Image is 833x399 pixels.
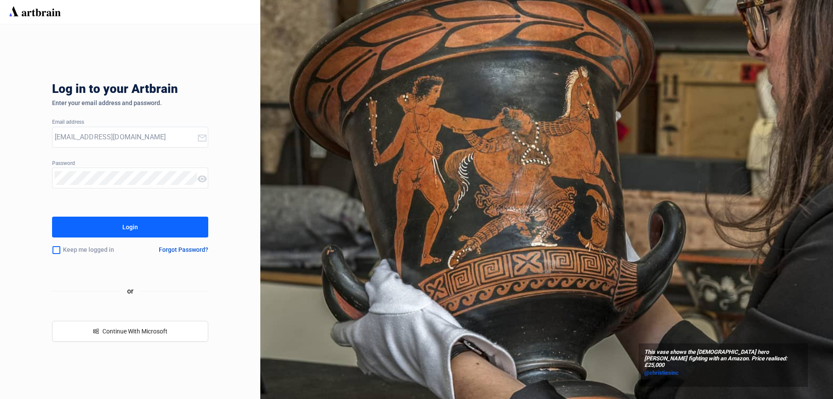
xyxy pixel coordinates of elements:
[52,217,208,237] button: Login
[644,369,679,376] span: @christiesinc
[55,130,197,144] input: Your Email
[52,99,208,106] div: Enter your email address and password.
[122,220,138,234] div: Login
[52,321,208,342] button: windowsContinue With Microsoft
[644,349,802,369] span: This vase shows the [DEMOGRAPHIC_DATA] hero [PERSON_NAME] fighting with an Amazon. Price realised...
[93,328,99,334] span: windows
[159,246,208,253] div: Forgot Password?
[52,82,312,99] div: Log in to your Artbrain
[52,119,208,125] div: Email address
[102,328,167,335] span: Continue With Microsoft
[120,286,141,297] span: or
[644,369,802,377] a: @christiesinc
[52,241,138,259] div: Keep me logged in
[52,161,208,167] div: Password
